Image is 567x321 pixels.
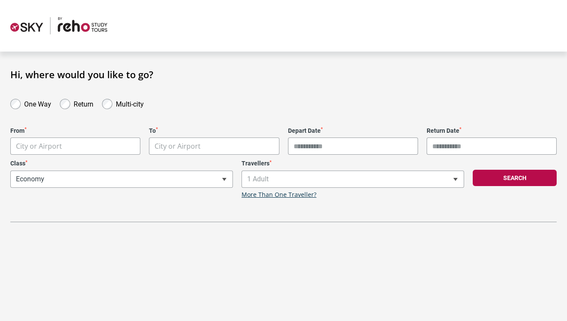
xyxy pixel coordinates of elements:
[116,98,144,108] label: Multi-city
[10,138,140,155] span: City or Airport
[11,138,140,155] span: City or Airport
[149,138,279,155] span: City or Airport
[242,171,464,187] span: 1 Adult
[427,127,557,135] label: Return Date
[10,69,557,80] h1: Hi, where would you like to go?
[10,127,140,135] label: From
[74,98,93,108] label: Return
[24,98,51,108] label: One Way
[16,141,62,151] span: City or Airport
[149,127,279,135] label: To
[10,160,233,167] label: Class
[242,171,464,188] span: 1 Adult
[10,171,233,188] span: Economy
[288,127,418,135] label: Depart Date
[149,138,279,155] span: City or Airport
[473,170,557,186] button: Search
[242,191,316,199] a: More Than One Traveller?
[155,141,201,151] span: City or Airport
[11,171,232,187] span: Economy
[242,160,464,167] label: Travellers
